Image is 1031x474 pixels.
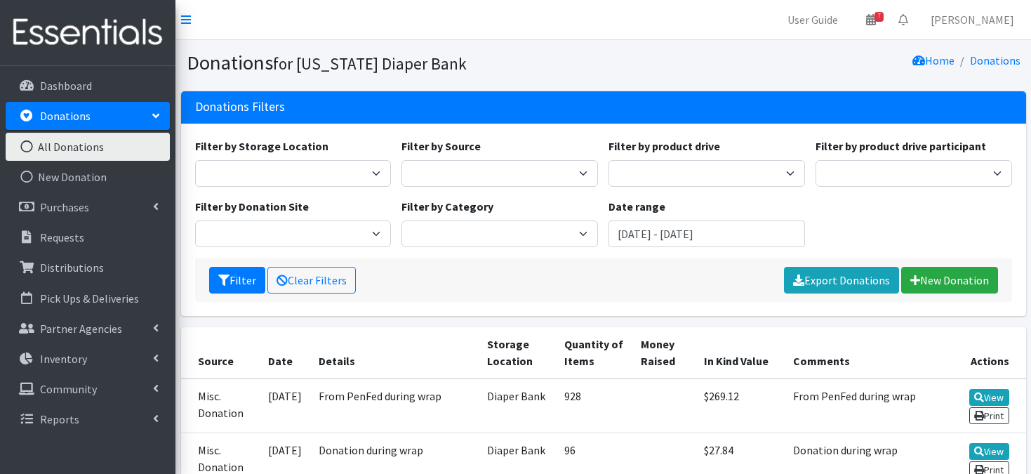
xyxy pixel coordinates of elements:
p: Dashboard [40,79,92,93]
td: [DATE] [260,378,310,433]
a: Pick Ups & Deliveries [6,284,170,312]
p: Community [40,382,97,396]
a: Community [6,375,170,403]
a: View [969,443,1009,460]
p: Purchases [40,200,89,214]
a: Donations [6,102,170,130]
td: $269.12 [696,378,785,433]
a: Purchases [6,193,170,221]
label: Filter by Source [401,138,481,154]
th: Details [310,327,479,378]
td: Diaper Bank [479,378,556,433]
h1: Donations [187,51,599,75]
input: January 1, 2011 - December 31, 2011 [608,220,805,247]
p: Requests [40,230,84,244]
label: Filter by Storage Location [195,138,328,154]
td: Misc. Donation [181,378,260,433]
a: Home [912,53,954,67]
td: From PenFed during wrap [785,378,948,433]
th: Money Raised [632,327,696,378]
td: From PenFed during wrap [310,378,479,433]
th: Actions [947,327,1025,378]
label: Filter by product drive [608,138,720,154]
a: 7 [855,6,887,34]
p: Donations [40,109,91,123]
label: Filter by Category [401,198,493,215]
p: Inventory [40,352,87,366]
img: HumanEssentials [6,9,170,56]
p: Partner Agencies [40,322,122,336]
label: Filter by product drive participant [816,138,986,154]
span: 7 [874,12,884,22]
small: for [US_STATE] Diaper Bank [273,53,467,74]
a: All Donations [6,133,170,161]
th: Storage Location [479,327,556,378]
a: User Guide [776,6,849,34]
th: Source [181,327,260,378]
p: Reports [40,412,79,426]
a: Distributions [6,254,170,282]
a: Dashboard [6,72,170,100]
label: Filter by Donation Site [195,198,309,215]
a: Print [969,407,1009,424]
a: Export Donations [784,267,899,294]
a: Requests [6,223,170,251]
td: 928 [556,378,633,433]
a: New Donation [901,267,998,294]
a: New Donation [6,163,170,191]
a: View [969,389,1009,406]
a: [PERSON_NAME] [919,6,1025,34]
h3: Donations Filters [195,100,285,114]
a: Donations [970,53,1020,67]
a: Clear Filters [267,267,356,294]
a: Reports [6,405,170,433]
th: Date [260,327,310,378]
th: In Kind Value [696,327,785,378]
th: Comments [785,327,948,378]
button: Filter [209,267,265,294]
a: Partner Agencies [6,315,170,343]
p: Pick Ups & Deliveries [40,291,139,305]
a: Inventory [6,345,170,373]
p: Distributions [40,261,104,275]
label: Date range [608,198,665,215]
th: Quantity of Items [556,327,633,378]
